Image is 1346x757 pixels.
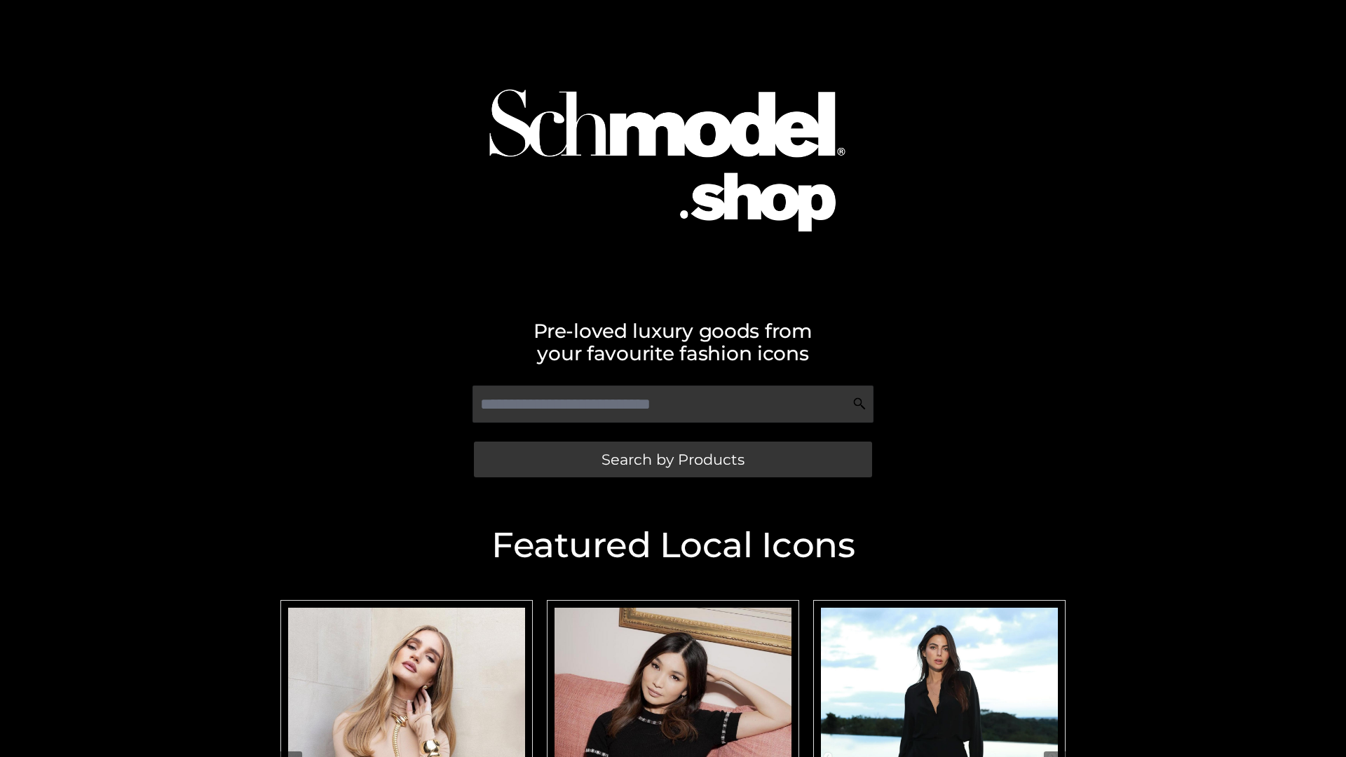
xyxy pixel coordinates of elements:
h2: Pre-loved luxury goods from your favourite fashion icons [273,320,1073,364]
h2: Featured Local Icons​ [273,528,1073,563]
span: Search by Products [601,452,745,467]
img: Search Icon [852,397,866,411]
a: Search by Products [474,442,872,477]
